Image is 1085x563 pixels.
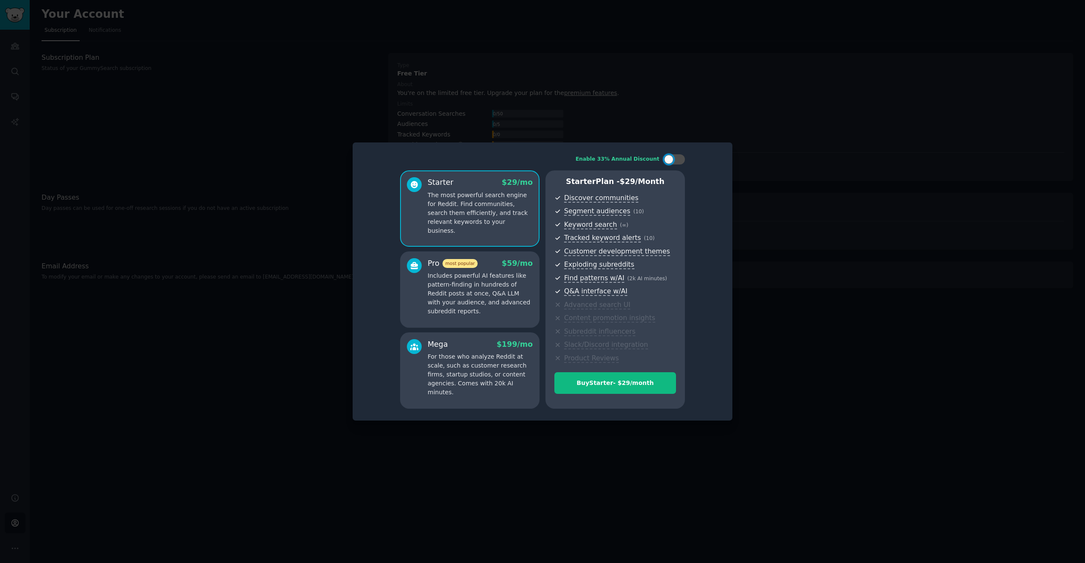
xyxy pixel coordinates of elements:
[428,339,448,350] div: Mega
[428,271,533,316] p: Includes powerful AI features like pattern-finding in hundreds of Reddit posts at once, Q&A LLM w...
[564,260,634,269] span: Exploding subreddits
[564,234,641,242] span: Tracked keyword alerts
[576,156,659,163] div: Enable 33% Annual Discount
[428,191,533,235] p: The most powerful search engine for Reddit. Find communities, search them efficiently, and track ...
[428,177,453,188] div: Starter
[554,372,676,394] button: BuyStarter- $29/month
[620,177,665,186] span: $ 29 /month
[564,274,624,283] span: Find patterns w/AI
[644,235,654,241] span: ( 10 )
[502,178,533,187] span: $ 29 /mo
[564,247,670,256] span: Customer development themes
[502,259,533,268] span: $ 59 /mo
[564,220,617,229] span: Keyword search
[497,340,533,348] span: $ 199 /mo
[564,301,630,309] span: Advanced search UI
[564,354,619,363] span: Product Reviews
[554,176,676,187] p: Starter Plan -
[564,327,635,336] span: Subreddit influencers
[564,287,627,296] span: Q&A interface w/AI
[442,259,478,268] span: most popular
[564,194,638,203] span: Discover communities
[428,352,533,397] p: For those who analyze Reddit at scale, such as customer research firms, startup studios, or conte...
[564,340,648,349] span: Slack/Discord integration
[564,207,630,216] span: Segment audiences
[627,276,667,281] span: ( 2k AI minutes )
[633,209,644,215] span: ( 10 )
[428,258,478,269] div: Pro
[620,222,629,228] span: ( ∞ )
[564,314,655,323] span: Content promotion insights
[555,379,676,387] div: Buy Starter - $ 29 /month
